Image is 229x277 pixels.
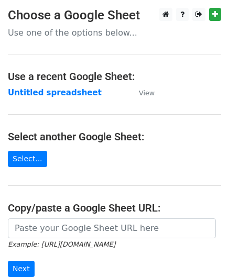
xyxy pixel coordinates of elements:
input: Paste your Google Sheet URL here [8,218,216,238]
h3: Choose a Google Sheet [8,8,221,23]
h4: Select another Google Sheet: [8,130,221,143]
a: View [128,88,155,97]
a: Select... [8,151,47,167]
h4: Use a recent Google Sheet: [8,70,221,83]
p: Use one of the options below... [8,27,221,38]
a: Untitled spreadsheet [8,88,102,97]
h4: Copy/paste a Google Sheet URL: [8,202,221,214]
input: Next [8,261,35,277]
small: Example: [URL][DOMAIN_NAME] [8,240,115,248]
small: View [139,89,155,97]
